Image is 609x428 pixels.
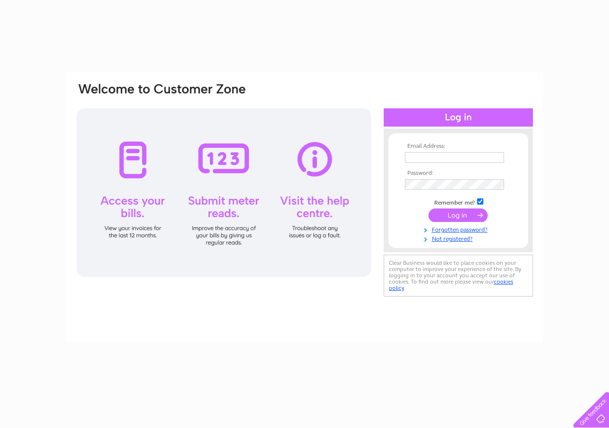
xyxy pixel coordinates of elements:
[402,143,514,150] th: Email Address:
[384,255,533,297] div: Clear Business would like to place cookies on your computer to improve your experience of the sit...
[402,197,514,207] td: Remember me?
[428,208,488,222] input: Submit
[389,278,513,291] a: cookies policy
[405,233,514,243] a: Not registered?
[402,170,514,177] th: Password:
[405,224,514,233] a: Forgotten password?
